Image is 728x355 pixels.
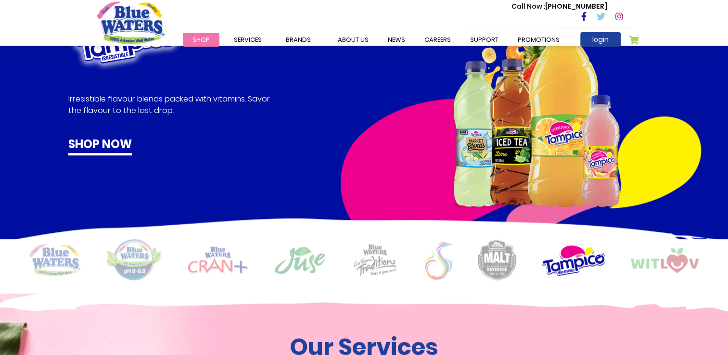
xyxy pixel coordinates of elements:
a: News [378,33,415,47]
img: logo [274,246,326,275]
img: logo [29,244,80,276]
p: Irresistible flavour blends packed with vitamins. Savor the flavour to the last drop. [68,93,272,116]
img: logo [106,239,162,281]
img: logo [631,248,699,273]
img: logo [542,244,605,276]
a: Shop now [68,136,132,155]
a: Promotions [508,33,569,47]
img: logo [478,240,516,280]
span: Shop [192,35,210,44]
span: Call Now : [511,1,545,11]
img: logo [188,246,248,274]
img: logo [425,241,452,279]
span: Brands [286,35,311,44]
a: login [580,32,621,47]
a: careers [415,33,460,47]
a: support [460,33,508,47]
a: store logo [97,1,165,44]
p: [PHONE_NUMBER] [511,1,607,12]
img: logo [351,243,399,277]
span: Services [234,35,262,44]
a: about us [328,33,378,47]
